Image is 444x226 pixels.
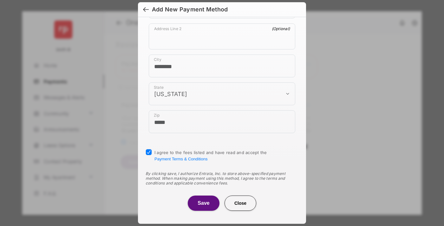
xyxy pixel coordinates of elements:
div: payment_method_screening[postal_addresses][postalCode] [149,110,295,133]
span: I agree to the fees listed and have read and accept the [154,150,267,161]
button: Close [225,196,256,211]
div: By clicking save, I authorize Entrata, Inc. to store above-specified payment method. When making ... [146,171,298,185]
div: payment_method_screening[postal_addresses][addressLine2] [149,23,295,49]
div: payment_method_screening[postal_addresses][locality] [149,55,295,77]
div: payment_method_screening[postal_addresses][administrativeArea] [149,82,295,105]
button: I agree to the fees listed and have read and accept the [154,157,207,161]
div: Add New Payment Method [152,6,228,13]
button: Save [188,196,219,211]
